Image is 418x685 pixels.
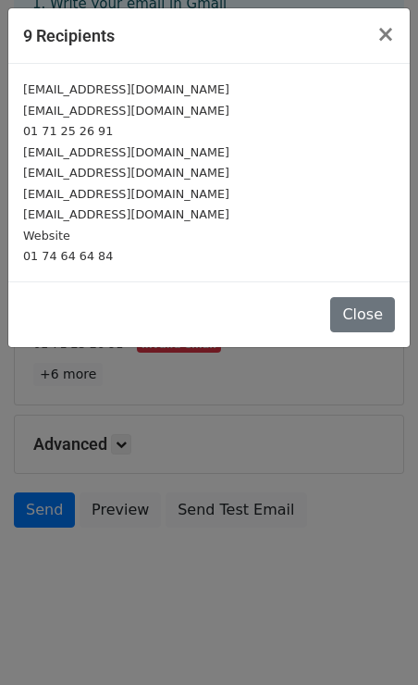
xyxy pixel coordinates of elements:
[23,166,229,180] small: [EMAIL_ADDRESS][DOMAIN_NAME]
[330,297,395,332] button: Close
[326,596,418,685] iframe: Chat Widget
[326,596,418,685] div: Widget de chat
[376,21,395,47] span: ×
[23,104,229,118] small: [EMAIL_ADDRESS][DOMAIN_NAME]
[23,187,229,201] small: [EMAIL_ADDRESS][DOMAIN_NAME]
[23,23,115,48] h5: 9 Recipients
[23,229,70,243] small: Website
[362,8,410,60] button: Close
[23,82,229,96] small: [EMAIL_ADDRESS][DOMAIN_NAME]
[23,207,229,221] small: [EMAIL_ADDRESS][DOMAIN_NAME]
[23,145,229,159] small: [EMAIL_ADDRESS][DOMAIN_NAME]
[23,124,113,138] small: 01 71 25 26 91
[23,249,113,263] small: 01 74 64 64 84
